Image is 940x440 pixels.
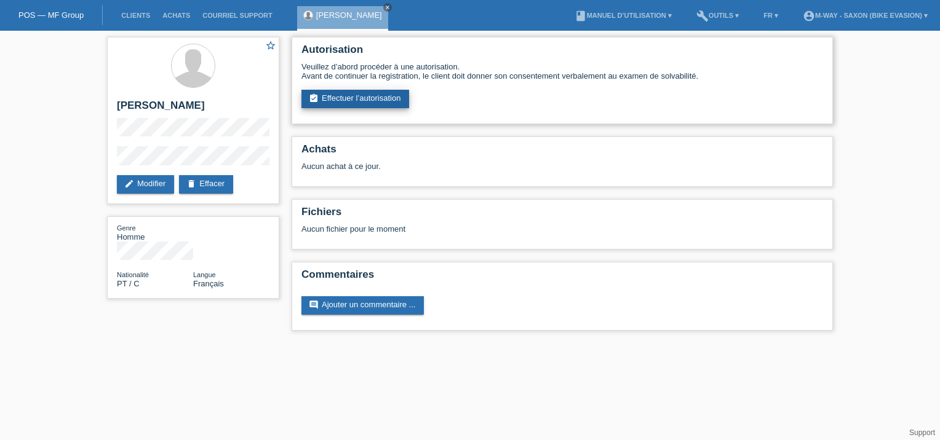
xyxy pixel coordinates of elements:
a: bookManuel d’utilisation ▾ [568,12,678,19]
a: FR ▾ [757,12,784,19]
a: POS — MF Group [18,10,84,20]
a: assignment_turned_inEffectuer l’autorisation [301,90,409,108]
h2: Achats [301,143,823,162]
h2: Commentaires [301,269,823,287]
span: Genre [117,224,136,232]
a: Clients [115,12,156,19]
i: edit [124,179,134,189]
a: commentAjouter un commentaire ... [301,296,424,315]
a: [PERSON_NAME] [316,10,382,20]
h2: [PERSON_NAME] [117,100,269,118]
span: Langue [193,271,216,278]
a: close [383,3,392,12]
div: Veuillez d’abord procéder à une autorisation. Avant de continuer la registration, le client doit ... [301,62,823,81]
div: Aucun achat à ce jour. [301,162,823,180]
a: Courriel Support [196,12,278,19]
i: delete [186,179,196,189]
a: Support [909,428,935,437]
div: Homme [117,223,193,242]
a: deleteEffacer [179,175,233,194]
div: Aucun fichier pour le moment [301,224,677,234]
a: star_border [265,40,276,53]
h2: Autorisation [301,44,823,62]
span: Français [193,279,224,288]
i: comment [309,300,319,310]
i: close [384,4,391,10]
a: account_circlem-way - Saxon (Bike Evasion) ▾ [797,12,934,19]
i: star_border [265,40,276,51]
h2: Fichiers [301,206,823,224]
i: build [696,10,709,22]
span: Portugal / C / 15.08.2002 [117,279,140,288]
i: account_circle [803,10,815,22]
i: assignment_turned_in [309,93,319,103]
a: Achats [156,12,196,19]
a: editModifier [117,175,174,194]
span: Nationalité [117,271,149,278]
a: buildOutils ▾ [690,12,745,19]
i: book [575,10,587,22]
